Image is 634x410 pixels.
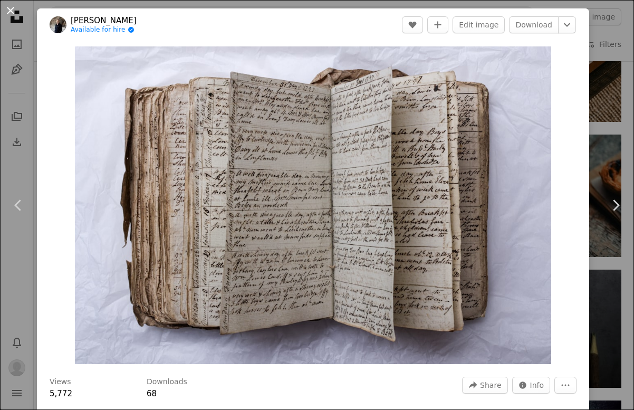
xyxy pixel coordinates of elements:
img: Go to Nick Russill's profile [50,16,66,33]
button: Zoom in on this image [75,46,551,364]
a: [PERSON_NAME] [71,15,137,26]
span: Share [480,377,501,393]
a: Available for hire [71,26,137,34]
h3: Downloads [147,377,187,387]
span: 68 [147,389,157,398]
button: Choose download size [558,16,576,33]
img: An old, handwritten book is open to view. [75,46,551,364]
button: Edit image [453,16,505,33]
a: Next [597,155,634,256]
button: More Actions [554,377,577,394]
a: Download [509,16,559,33]
span: 5,772 [50,389,72,398]
span: Info [530,377,544,393]
button: Like [402,16,423,33]
button: Add to Collection [427,16,448,33]
button: Share this image [462,377,507,394]
button: Stats about this image [512,377,551,394]
h3: Views [50,377,71,387]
